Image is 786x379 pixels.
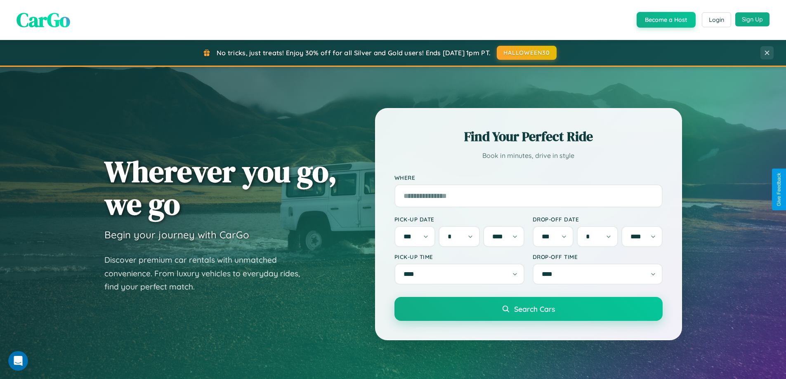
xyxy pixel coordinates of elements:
h1: Wherever you go, we go [104,155,337,220]
div: Give Feedback [776,173,782,206]
button: Login [702,12,731,27]
p: Discover premium car rentals with unmatched convenience. From luxury vehicles to everyday rides, ... [104,253,311,294]
p: Book in minutes, drive in style [394,150,663,162]
span: CarGo [17,6,70,33]
label: Pick-up Date [394,216,524,223]
label: Drop-off Date [533,216,663,223]
label: Where [394,174,663,181]
span: Search Cars [514,304,555,313]
button: Become a Host [637,12,696,28]
label: Pick-up Time [394,253,524,260]
iframe: Intercom live chat [8,351,28,371]
h2: Find Your Perfect Ride [394,127,663,146]
span: No tricks, just treats! Enjoy 30% off for all Silver and Gold users! Ends [DATE] 1pm PT. [217,49,491,57]
label: Drop-off Time [533,253,663,260]
button: Search Cars [394,297,663,321]
button: Sign Up [735,12,769,26]
button: HALLOWEEN30 [497,46,557,60]
h3: Begin your journey with CarGo [104,228,249,241]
